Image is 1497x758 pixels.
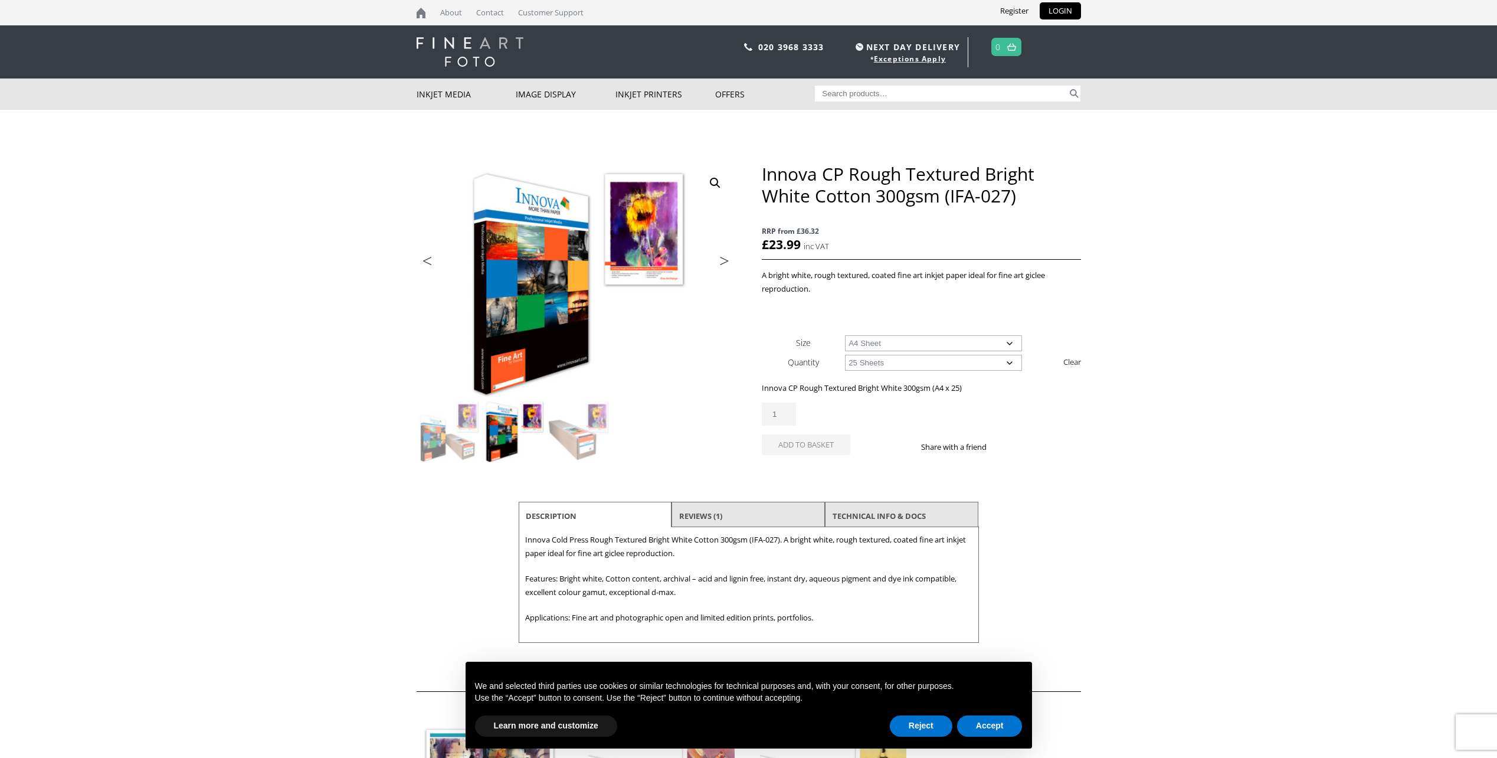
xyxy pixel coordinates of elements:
p: Applications: Fine art and photographic open and limited edition prints, portfolios. [525,611,972,625]
button: Add to basket [762,434,850,455]
a: Register [991,2,1037,19]
p: Use the “Accept” button to consent. Use the “Reject” button to continue without accepting. [475,692,1023,704]
img: logo-white.svg [417,37,523,67]
a: 020 3968 3333 [758,41,824,53]
p: Features: Bright white, Cotton content, archival – acid and lignin free, instant dry, aqueous pig... [525,572,972,599]
bdi: 23.99 [762,236,801,253]
p: Innova CP Rough Textured Bright White 300gsm (A4 x 25) [762,381,1080,395]
img: Innova CP Rough Textured Bright White Cotton 300gsm (IFA-027) [417,399,481,463]
input: Search products… [815,86,1067,102]
a: Inkjet Printers [615,79,715,110]
p: Innova Cold Press Rough Textured Bright White Cotton 300gsm (IFA-027). A bright white, rough text... [525,533,972,560]
button: Search [1067,86,1081,102]
h2: Related products [417,672,1081,692]
label: Size [796,337,811,348]
p: Share with a friend [921,440,1001,454]
span: RRP from £36.32 [762,224,1080,238]
label: Quantity [788,357,819,368]
h1: Innova CP Rough Textured Bright White Cotton 300gsm (IFA-027) [762,163,1080,207]
img: basket.svg [1007,43,1016,51]
p: We and selected third parties use cookies or similar technologies for technical purposes and, wit... [475,681,1023,692]
button: Learn more and customize [475,715,617,737]
input: Product quantity [762,403,796,426]
span: NEXT DAY DELIVERY [853,40,960,54]
span: £ [762,236,769,253]
img: phone.svg [744,43,752,51]
a: LOGIN [1040,2,1081,19]
button: Reject [890,715,952,737]
img: Innova CP Rough Textured Bright White Cotton 300gsm (IFA-027) - Image 3 [547,399,611,463]
a: Reviews (1) [679,505,722,527]
img: twitter sharing button [1015,442,1024,452]
a: 0 [995,38,1001,55]
a: Description [526,505,576,527]
a: TECHNICAL INFO & DOCS [833,505,926,527]
img: email sharing button [1029,442,1039,452]
a: Clear options [1063,352,1081,371]
a: View full-screen image gallery [705,172,726,194]
p: A bright white, rough textured, coated fine art inkjet paper ideal for fine art giclee reproduction. [762,269,1080,296]
a: Inkjet Media [417,79,516,110]
img: Innova CP Rough Textured Bright White Cotton 300gsm (IFA-027) - Image 2 [482,399,546,463]
img: facebook sharing button [1001,442,1010,452]
button: Accept [957,715,1023,737]
img: time.svg [856,43,863,51]
a: Exceptions Apply [874,54,946,64]
a: Offers [715,79,815,110]
a: Image Display [516,79,615,110]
